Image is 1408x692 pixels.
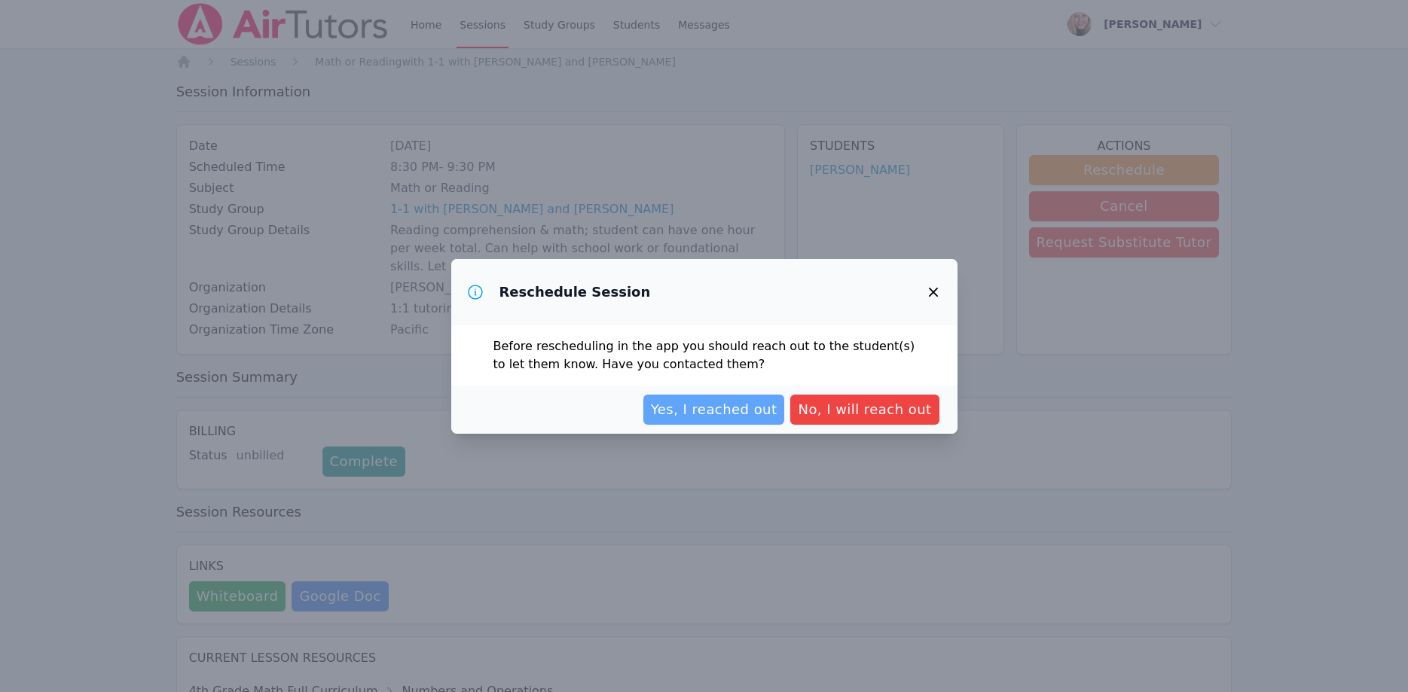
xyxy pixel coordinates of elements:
[643,395,785,425] button: Yes, I reached out
[499,283,651,301] h3: Reschedule Session
[798,399,931,420] span: No, I will reach out
[651,399,777,420] span: Yes, I reached out
[493,337,915,373] p: Before rescheduling in the app you should reach out to the student(s) to let them know. Have you ...
[790,395,939,425] button: No, I will reach out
